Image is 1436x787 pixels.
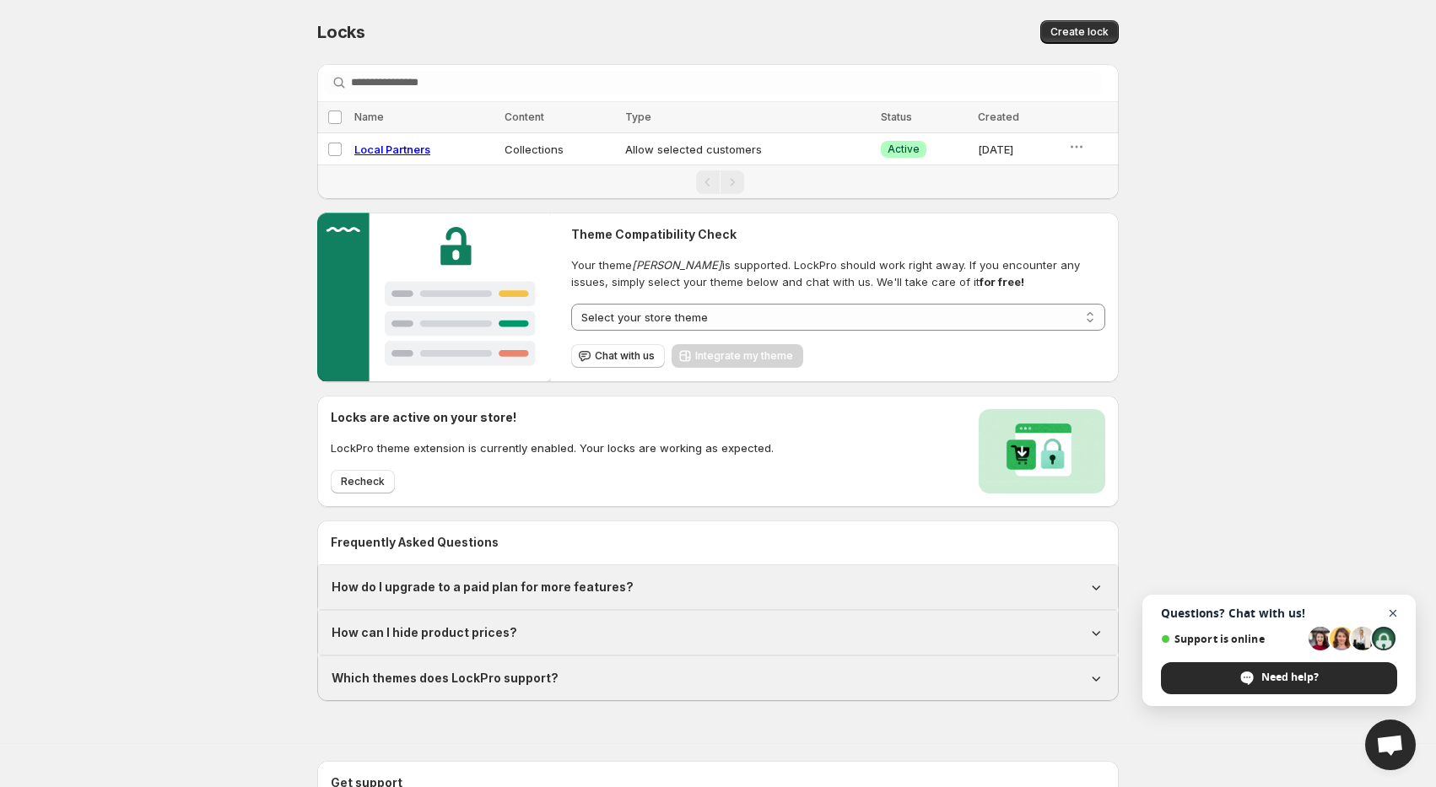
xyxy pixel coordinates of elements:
button: Recheck [331,470,395,493]
td: Allow selected customers [620,133,876,165]
a: Local Partners [354,143,430,156]
span: Your theme is supported. LockPro should work right away. If you encounter any issues, simply sele... [571,256,1105,290]
span: Close chat [1383,603,1404,624]
img: Locks activated [979,409,1105,493]
h1: How do I upgrade to a paid plan for more features? [332,579,634,596]
span: Locks [317,22,365,42]
span: Need help? [1261,670,1319,685]
span: Create lock [1050,25,1109,39]
button: Chat with us [571,344,665,368]
span: Active [888,143,920,156]
td: Collections [499,133,620,165]
span: Status [881,111,912,123]
div: Need help? [1161,662,1397,694]
div: Open chat [1365,720,1416,770]
h2: Frequently Asked Questions [331,534,1105,551]
span: Content [505,111,544,123]
span: Created [978,111,1019,123]
span: Questions? Chat with us! [1161,606,1397,620]
span: Recheck [341,475,385,488]
img: Customer support [317,213,551,381]
h1: Which themes does LockPro support? [332,670,559,687]
strong: for free! [980,275,1024,288]
em: [PERSON_NAME] [632,258,722,272]
span: Chat with us [595,349,655,363]
button: Create lock [1040,20,1119,44]
h2: Theme Compatibility Check [571,226,1105,243]
td: [DATE] [973,133,1062,165]
h2: Locks are active on your store! [331,409,774,426]
span: Type [625,111,651,123]
nav: Pagination [317,164,1119,199]
span: Name [354,111,384,123]
p: LockPro theme extension is currently enabled. Your locks are working as expected. [331,439,774,456]
span: Support is online [1161,633,1303,645]
h1: How can I hide product prices? [332,624,517,641]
